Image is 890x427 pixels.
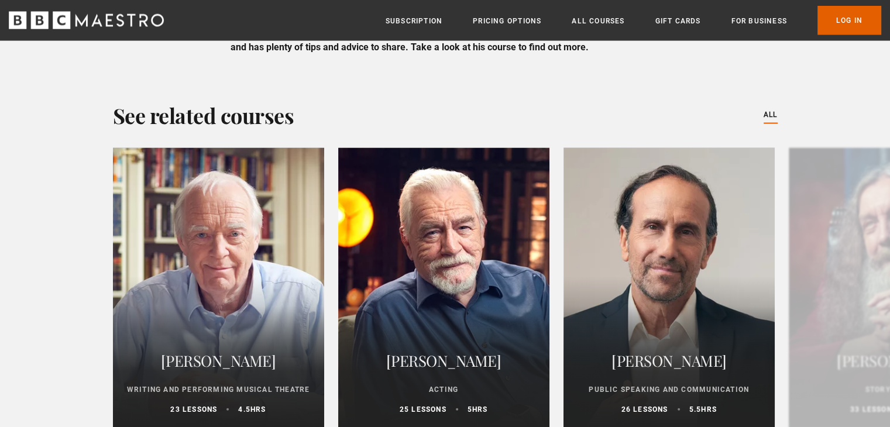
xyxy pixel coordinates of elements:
h2: [PERSON_NAME] [127,347,310,375]
h2: [PERSON_NAME] [578,347,761,375]
abbr: hrs [472,405,488,414]
a: For business [731,15,786,27]
h2: [PERSON_NAME] [352,347,535,375]
a: Log In [817,6,881,35]
p: 26 lessons [621,404,668,415]
a: Pricing Options [473,15,541,27]
p: 5 [468,404,488,415]
a: Subscription [386,15,442,27]
svg: BBC Maestro [9,12,164,29]
p: 23 lessons [170,404,217,415]
abbr: hrs [250,405,266,414]
p: Writing and Performing Musical Theatre [127,384,310,395]
p: 25 lessons [400,404,446,415]
p: 4.5 [238,404,266,415]
p: Public Speaking and Communication [578,384,761,395]
abbr: hrs [701,405,717,414]
nav: Primary [386,6,881,35]
p: Acting [352,384,535,395]
h2: See related courses [113,101,294,129]
a: Gift Cards [655,15,700,27]
a: All [764,109,778,122]
a: All Courses [572,15,624,27]
p: 5.5 [689,404,717,415]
